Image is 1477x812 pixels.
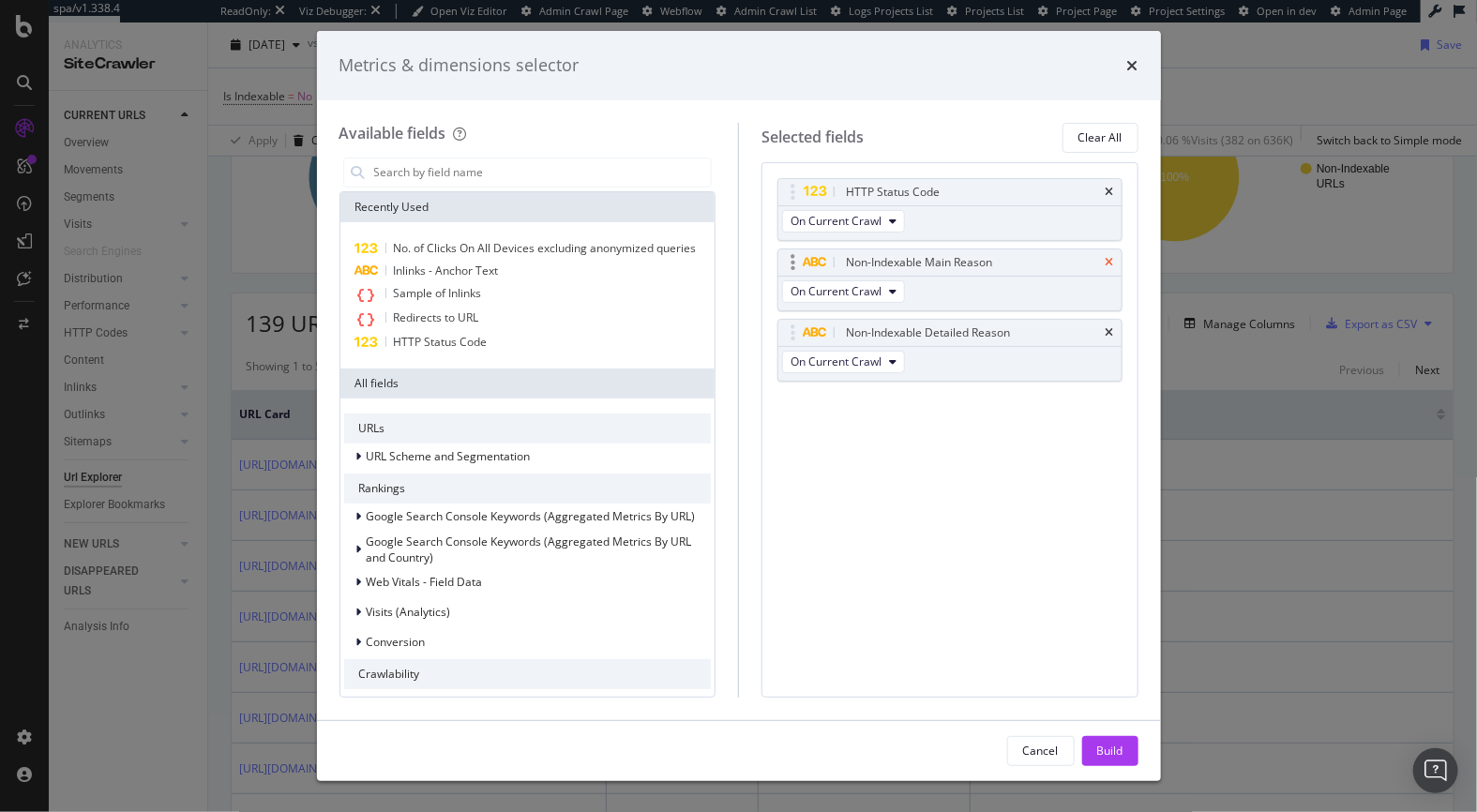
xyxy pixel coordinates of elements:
span: Main Crawl Fields [367,694,459,710]
div: Non-Indexable Main Reason [846,253,992,272]
span: No. of Clicks On All Devices excluding anonymized queries [394,240,697,256]
div: HTTP Status Code [846,183,940,202]
div: Recently Used [340,192,716,222]
div: URLs [344,414,712,444]
div: Non-Indexable Main ReasontimesOn Current Crawl [777,248,1123,311]
button: Clear All [1063,123,1138,153]
span: Google Search Console Keywords (Aggregated Metrics By URL and Country) [367,534,692,565]
button: Cancel [1007,736,1075,766]
span: On Current Crawl [791,353,882,369]
div: Metrics & dimensions selector [339,53,580,78]
div: times [1127,53,1138,78]
div: Non-Indexable Detailed ReasontimesOn Current Crawl [777,319,1123,382]
div: HTTP Status CodetimesOn Current Crawl [777,178,1123,241]
div: Open Intercom Messenger [1413,748,1458,793]
span: On Current Crawl [791,283,882,299]
div: Available fields [339,123,446,143]
span: Visits (Analytics) [367,604,451,620]
span: HTTP Status Code [394,334,488,350]
input: Search by field name [372,158,712,187]
div: times [1106,187,1114,198]
span: Redirects to URL [394,309,479,325]
button: Build [1082,736,1138,766]
div: Non-Indexable Detailed Reason [846,323,1010,342]
div: times [1106,257,1114,268]
span: URL Scheme and Segmentation [367,448,531,464]
div: modal [317,31,1161,781]
div: All fields [340,368,716,398]
div: Rankings [344,474,712,504]
span: Sample of Inlinks [394,285,482,301]
span: On Current Crawl [791,213,882,229]
button: On Current Crawl [782,280,905,303]
div: Cancel [1023,743,1059,759]
div: times [1106,327,1114,338]
span: Inlinks - Anchor Text [394,263,499,278]
div: Build [1097,743,1123,759]
div: Clear All [1078,129,1123,145]
div: Crawlability [344,659,712,689]
span: Web Vitals - Field Data [367,574,483,590]
span: Conversion [367,634,426,650]
div: Selected fields [761,127,864,148]
button: On Current Crawl [782,351,905,373]
button: On Current Crawl [782,210,905,233]
span: Google Search Console Keywords (Aggregated Metrics By URL) [367,508,696,524]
